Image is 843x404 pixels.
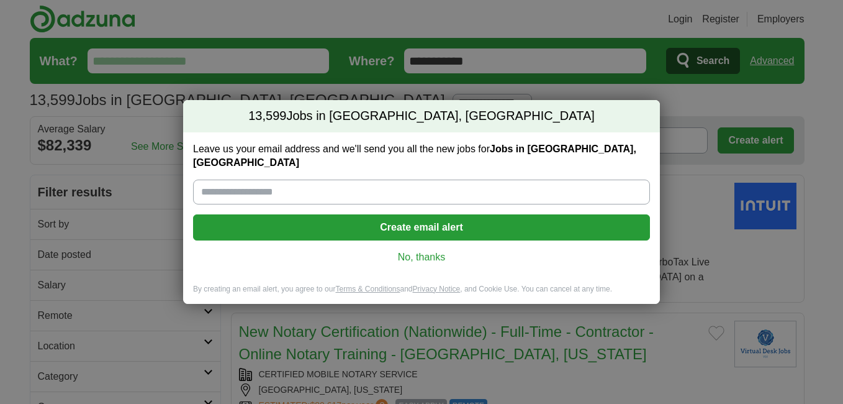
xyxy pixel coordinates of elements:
div: By creating an email alert, you agree to our and , and Cookie Use. You can cancel at any time. [183,284,660,305]
label: Leave us your email address and we'll send you all the new jobs for [193,142,650,170]
a: Privacy Notice [413,285,461,293]
h2: Jobs in [GEOGRAPHIC_DATA], [GEOGRAPHIC_DATA] [183,100,660,132]
a: Terms & Conditions [335,285,400,293]
span: 13,599 [248,108,286,125]
button: Create email alert [193,214,650,241]
strong: Jobs in [GEOGRAPHIC_DATA], [GEOGRAPHIC_DATA] [193,144,636,168]
a: No, thanks [203,250,640,264]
